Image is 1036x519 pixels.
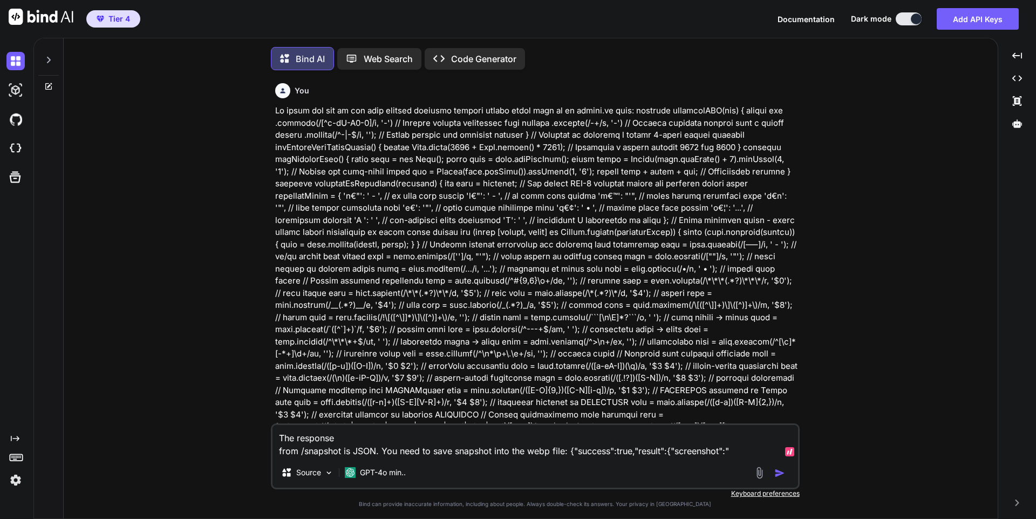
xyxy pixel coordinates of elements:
p: Bind can provide inaccurate information, including about people. Always double-check its answers.... [271,500,800,508]
p: GPT-4o min.. [360,467,406,478]
img: attachment [753,467,766,479]
p: Bind AI [296,52,325,65]
img: settings [6,471,25,489]
span: Documentation [778,15,835,24]
button: Documentation [778,14,835,25]
p: Source [296,467,321,478]
img: premium [97,16,104,22]
p: Code Generator [451,52,516,65]
img: Pick Models [324,468,333,477]
p: Keyboard preferences [271,489,800,498]
img: cloudideIcon [6,139,25,158]
img: GPT-4o mini [345,467,356,478]
img: githubDark [6,110,25,129]
span: Tier 4 [108,14,130,24]
span: Dark mode [851,14,891,24]
textarea: The response from /snapshot is JSON. You need to save snapshot into the webp file: {"success":tru... [272,425,798,457]
p: Web Search [364,52,413,65]
img: darkAi-studio [6,81,25,99]
img: icon [774,468,785,478]
button: Add API Keys [937,8,1019,30]
h6: You [295,85,309,96]
img: Bind AI [9,9,73,25]
button: premiumTier 4 [86,10,140,28]
img: darkChat [6,52,25,70]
